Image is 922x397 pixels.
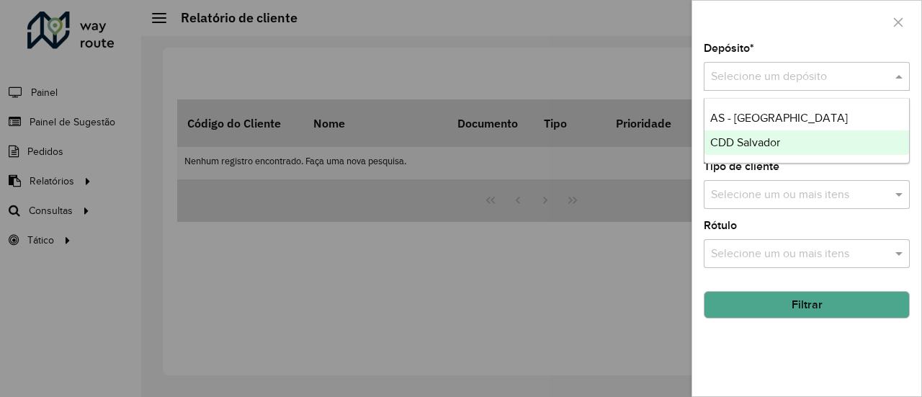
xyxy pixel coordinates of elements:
span: CDD Salvador [710,136,780,148]
button: Filtrar [704,291,910,318]
label: Tipo de cliente [704,158,779,175]
label: Rótulo [704,217,737,234]
span: AS - [GEOGRAPHIC_DATA] [710,112,848,124]
ng-dropdown-panel: Options list [704,98,910,164]
label: Depósito [704,40,754,57]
